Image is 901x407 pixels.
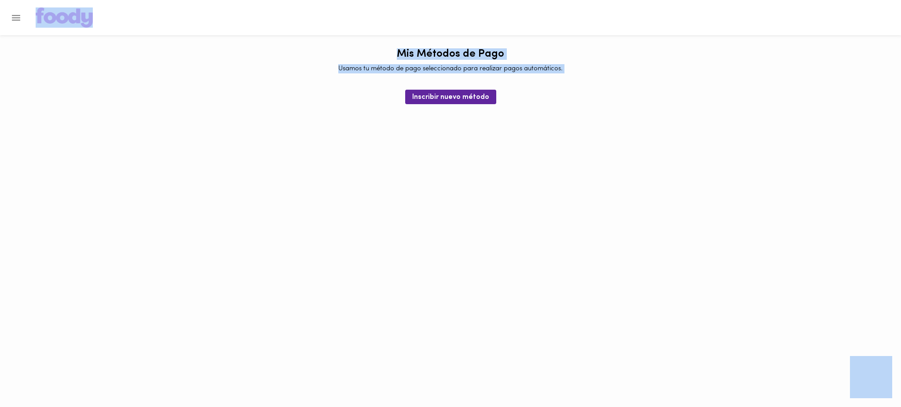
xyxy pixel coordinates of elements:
[405,90,496,104] button: Inscribir nuevo método
[412,93,489,102] span: Inscribir nuevo método
[338,64,563,73] p: Usamos tu método de pago seleccionado para realizar pagos automáticos.
[850,356,892,398] iframe: Messagebird Livechat Widget
[36,7,93,28] img: logo.png
[5,7,27,29] button: Menu
[397,48,504,60] h1: Mis Métodos de Pago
